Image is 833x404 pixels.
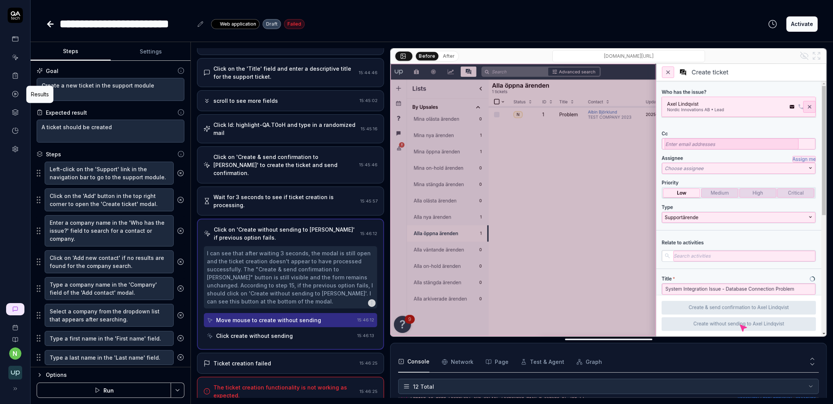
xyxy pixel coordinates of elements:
[46,67,58,75] div: Goal
[174,165,187,181] button: Remove step
[46,109,87,117] div: Expected result
[46,150,61,158] div: Steps
[357,333,374,338] time: 15:46:13
[442,351,473,373] button: Network
[174,281,187,296] button: Remove step
[3,331,27,343] a: Documentation
[174,350,187,365] button: Remove step
[213,383,357,399] div: The ticket creation functionality is not working as expected.
[359,70,378,75] time: 15:44:46
[37,215,184,247] div: Suggestions
[3,318,27,331] a: Book a call with us
[174,223,187,239] button: Remove step
[37,188,184,212] div: Suggestions
[37,250,184,274] div: Suggestions
[211,19,260,29] a: Web application
[359,162,378,167] time: 15:45:46
[37,349,184,365] div: Suggestions
[46,370,184,380] div: Options
[440,52,458,60] button: After
[416,52,439,60] button: Before
[213,121,358,137] div: Click Id: highlight-QA.T0oH and type in a randomized mail
[216,316,321,324] div: Move mouse to create without sending
[37,370,184,380] button: Options
[213,153,356,177] div: Click on 'Create & send confirmation to [PERSON_NAME]' to create the ticket and send confirmation.
[3,360,27,381] button: Upsales Logo
[8,366,22,380] img: Upsales Logo
[284,19,305,29] div: Failed
[6,303,24,315] a: New conversation
[213,193,357,209] div: Wait for 3 seconds to see if ticket creation is processing.
[207,249,374,305] div: I can see that after waiting 3 seconds, the modal is still open and the ticket creation doesn't a...
[738,394,816,400] button: …essenger/web/launcher_settings
[360,231,377,236] time: 15:46:12
[216,332,293,340] div: Click create without sending
[220,21,256,28] span: Web application
[798,50,810,62] button: Show all interative elements
[786,16,818,32] button: Activate
[174,331,187,346] button: Remove step
[360,360,378,366] time: 15:46:25
[360,389,378,394] time: 15:46:25
[204,329,377,343] button: Click create without sending15:46:13
[213,359,271,367] div: Ticket creation failed
[357,317,374,323] time: 15:46:12
[31,90,49,98] div: Results
[764,16,782,32] button: View version history
[576,351,602,373] button: Graph
[263,19,281,29] div: Draft
[213,97,278,105] div: scroll to see more fields
[810,50,823,62] button: Open in full screen
[410,394,816,400] pre: Failed to load resource: the server responded with a status of 403 ()
[31,42,111,61] button: Steps
[9,347,21,360] button: n
[37,161,184,185] div: Suggestions
[360,98,378,103] time: 15:45:02
[213,65,356,81] div: Click on the 'Title' field and enter a descriptive title for the support ticket.
[360,198,378,204] time: 15:45:57
[214,226,357,242] div: Click on 'Create without sending to [PERSON_NAME]' if previous option fails.
[111,42,191,61] button: Settings
[174,308,187,323] button: Remove step
[204,313,377,327] button: Move mouse to create without sending15:46:12
[486,351,509,373] button: Page
[37,330,184,346] div: Suggestions
[521,351,564,373] button: Test & Agent
[174,254,187,269] button: Remove step
[174,192,187,208] button: Remove step
[37,277,184,300] div: Suggestions
[361,126,378,131] time: 15:45:16
[398,351,429,373] button: Console
[37,303,184,327] div: Suggestions
[37,383,171,398] button: Run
